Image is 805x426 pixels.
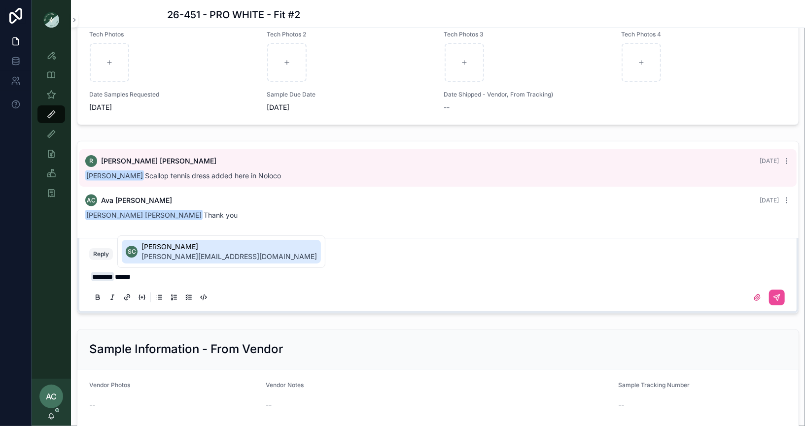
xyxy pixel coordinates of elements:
[46,391,57,402] span: AC
[760,157,779,164] span: [DATE]
[618,382,690,389] span: Sample Tracking Number
[85,171,281,180] span: Scallop tennis dress added here in Noloco
[89,382,130,389] span: Vendor Photos
[89,400,95,410] span: --
[85,210,203,220] span: [PERSON_NAME] [PERSON_NAME]
[141,252,317,262] span: [PERSON_NAME][EMAIL_ADDRESS][DOMAIN_NAME]
[101,196,172,205] span: Ava [PERSON_NAME]
[32,39,71,215] div: scrollable content
[117,235,325,268] div: Suggested mentions
[266,400,272,410] span: --
[621,31,787,38] span: Tech Photos 4
[85,170,144,181] span: [PERSON_NAME]
[87,197,96,204] span: AC
[267,102,432,112] span: [DATE]
[141,242,317,252] span: [PERSON_NAME]
[89,157,93,165] span: R
[618,400,624,410] span: --
[89,31,255,38] span: Tech Photos
[117,248,138,260] button: Note
[89,248,113,260] button: Reply
[89,342,283,358] h2: Sample Information - From Vendor
[266,382,304,389] span: Vendor Notes
[267,31,432,38] span: Tech Photos 2
[444,91,610,98] span: Date Shipped - Vendor, From Tracking)
[85,211,238,219] span: Thank you
[444,31,610,38] span: Tech Photos 3
[167,8,300,22] h1: 26-451 - PRO WHITE - Fit #2
[89,91,255,98] span: Date Samples Requested
[760,197,779,204] span: [DATE]
[128,248,136,256] span: SC
[101,156,216,166] span: [PERSON_NAME] [PERSON_NAME]
[267,91,432,98] span: Sample Due Date
[444,102,450,112] span: --
[89,102,255,112] span: [DATE]
[43,12,59,28] img: App logo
